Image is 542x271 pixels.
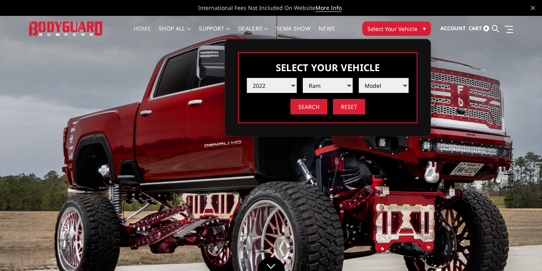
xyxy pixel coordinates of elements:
button: Select Your Vehicle [362,21,431,36]
a: shop all [159,26,191,41]
span: ▾ [423,24,426,33]
a: News [319,26,335,41]
span: Account [440,25,466,32]
a: SEMA Show [276,26,311,41]
span: Cart [469,25,482,32]
a: More Info [315,4,342,12]
button: 1 of 5 [505,137,513,149]
h3: Select Your Vehicle [247,61,409,74]
a: Click to Down [257,257,285,271]
span: 4 [483,25,489,31]
iframe: Chat Widget [502,233,542,271]
button: 2 of 5 [505,149,513,162]
button: 4 of 5 [505,175,513,188]
a: Home [134,26,151,41]
a: Cart 4 [469,18,489,39]
input: Search [290,99,327,114]
img: BODYGUARD BUMPERS [29,21,103,36]
input: Reset [333,99,365,114]
a: Account [440,18,466,39]
a: Support [199,26,230,41]
span: Select Your Vehicle [367,25,417,33]
a: Dealers [238,26,268,41]
button: 5 of 5 [505,188,513,200]
button: 3 of 5 [505,162,513,175]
